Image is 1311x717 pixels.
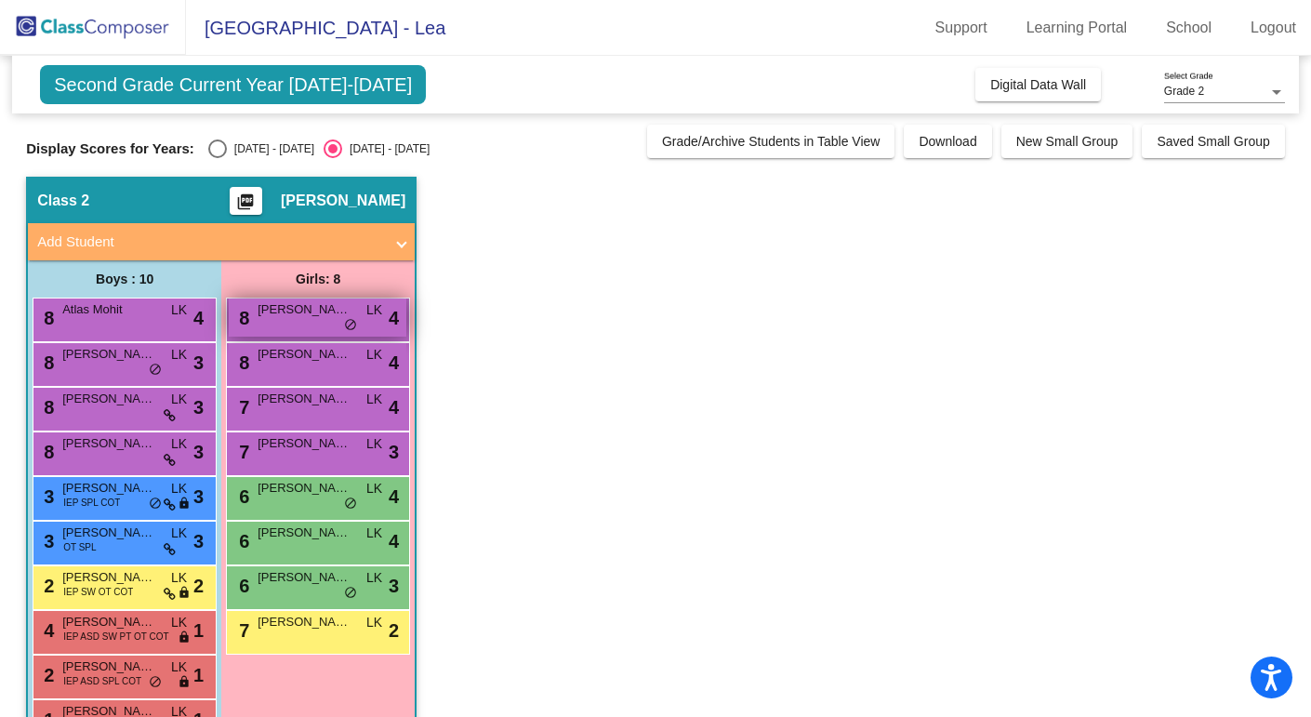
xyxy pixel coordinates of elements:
span: Class 2 [37,192,89,210]
span: LK [171,657,187,677]
button: New Small Group [1001,125,1133,158]
span: Grade 2 [1164,85,1204,98]
a: Learning Portal [1012,13,1143,43]
span: lock [178,586,191,601]
mat-icon: picture_as_pdf [234,193,257,219]
span: 3 [39,531,54,551]
span: [PERSON_NAME] [258,345,351,364]
span: lock [178,675,191,690]
div: [DATE] - [DATE] [342,140,430,157]
span: IEP SW OT COT [63,585,133,599]
a: Support [920,13,1002,43]
span: [PERSON_NAME] [62,613,155,631]
button: Digital Data Wall [975,68,1101,101]
mat-panel-title: Add Student [37,232,383,253]
span: lock [178,497,191,511]
span: [PERSON_NAME] [258,479,351,498]
span: 2 [389,617,399,644]
span: 4 [389,527,399,555]
span: LK [366,568,382,588]
mat-expansion-panel-header: Add Student [28,223,415,260]
span: 3 [193,483,204,511]
div: [DATE] - [DATE] [227,140,314,157]
span: do_not_disturb_alt [344,497,357,511]
span: LK [366,300,382,320]
span: LK [366,613,382,632]
span: 8 [39,397,54,418]
span: Second Grade Current Year [DATE]-[DATE] [40,65,426,104]
span: 8 [39,442,54,462]
span: 3 [193,527,204,555]
span: 8 [234,352,249,373]
span: 8 [39,352,54,373]
span: do_not_disturb_alt [344,586,357,601]
span: 6 [234,486,249,507]
span: LK [366,434,382,454]
span: LK [366,345,382,365]
span: [PERSON_NAME] [258,524,351,542]
span: Download [919,134,976,149]
span: 4 [193,304,204,332]
span: 3 [389,572,399,600]
span: 6 [234,576,249,596]
span: LK [171,345,187,365]
span: IEP SPL COT [63,496,120,510]
span: 8 [39,308,54,328]
span: [PERSON_NAME] [62,568,155,587]
span: 8 [234,308,249,328]
span: do_not_disturb_alt [344,318,357,333]
span: LK [366,524,382,543]
span: lock [178,631,191,645]
span: 3 [389,438,399,466]
span: LK [171,434,187,454]
span: LK [366,390,382,409]
div: Girls: 8 [221,260,415,298]
span: Grade/Archive Students in Table View [662,134,881,149]
span: [PERSON_NAME] [281,192,405,210]
span: [PERSON_NAME] [258,300,351,319]
a: Logout [1236,13,1311,43]
span: 1 [193,661,204,689]
span: 3 [193,438,204,466]
span: [GEOGRAPHIC_DATA] - Lea [186,13,445,43]
span: 2 [39,665,54,685]
span: New Small Group [1016,134,1119,149]
span: 7 [234,397,249,418]
span: 7 [234,442,249,462]
span: Display Scores for Years: [26,140,194,157]
span: [PERSON_NAME] [62,345,155,364]
span: 7 [234,620,249,641]
span: 2 [193,572,204,600]
span: do_not_disturb_alt [149,363,162,378]
span: LK [366,479,382,498]
button: Saved Small Group [1142,125,1284,158]
span: 4 [389,393,399,421]
span: 3 [193,393,204,421]
span: [PERSON_NAME] Van [PERSON_NAME] [62,657,155,676]
span: IEP ASD SPL COT [63,674,141,688]
span: Digital Data Wall [990,77,1086,92]
span: LK [171,524,187,543]
span: LK [171,613,187,632]
a: School [1151,13,1226,43]
span: IEP ASD SW PT OT COT [63,630,168,644]
div: Boys : 10 [28,260,221,298]
span: do_not_disturb_alt [149,675,162,690]
span: [PERSON_NAME] [62,524,155,542]
span: [PERSON_NAME] [62,434,155,453]
span: LK [171,568,187,588]
mat-radio-group: Select an option [208,139,430,158]
button: Print Students Details [230,187,262,215]
span: 4 [389,349,399,377]
span: [PERSON_NAME] [258,390,351,408]
span: 1 [193,617,204,644]
span: 2 [39,576,54,596]
span: 3 [39,486,54,507]
button: Download [904,125,991,158]
span: LK [171,390,187,409]
span: 6 [234,531,249,551]
span: [PERSON_NAME] [258,613,351,631]
span: Atlas Mohit [62,300,155,319]
span: Saved Small Group [1157,134,1269,149]
span: 4 [389,304,399,332]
